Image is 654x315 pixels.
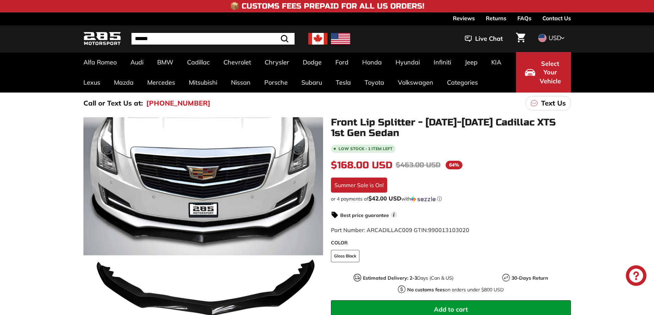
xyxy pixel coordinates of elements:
[456,30,512,47] button: Live Chat
[517,12,531,24] a: FAQs
[486,12,506,24] a: Returns
[146,98,210,108] a: [PHONE_NUMBER]
[329,52,355,72] a: Ford
[391,72,440,93] a: Volkswagen
[526,96,571,110] a: Text Us
[331,195,571,202] div: or 4 payments of$42.00 USDwithSezzle Click to learn more about Sezzle
[83,31,121,47] img: Logo_285_Motorsport_areodynamics_components
[296,52,329,72] a: Dodge
[391,211,397,218] span: i
[180,52,217,72] a: Cadillac
[77,52,124,72] a: Alfa Romeo
[407,286,504,293] p: on orders under $800 USD
[512,275,548,281] strong: 30-Days Return
[331,159,392,171] span: $168.00 USD
[539,59,562,86] span: Select Your Vehicle
[331,178,387,193] div: Summer Sale is On!
[434,305,468,313] span: Add to cart
[624,265,649,288] inbox-online-store-chat: Shopify online store chat
[484,52,508,72] a: KIA
[224,72,257,93] a: Nissan
[217,52,258,72] a: Chevrolet
[340,212,389,218] strong: Best price guarantee
[427,52,458,72] a: Infiniti
[363,275,417,281] strong: Estimated Delivery: 2-3
[331,117,571,138] h1: Front Lip Splitter - [DATE]-[DATE] Cadillac XTS 1st Gen Sedan
[83,98,143,108] p: Call or Text Us at:
[411,196,436,202] img: Sezzle
[358,72,391,93] a: Toyota
[331,227,469,233] span: Part Number: ARCADILLAC009 GTIN:
[440,72,485,93] a: Categories
[453,12,475,24] a: Reviews
[131,33,295,45] input: Search
[339,147,393,151] span: Low stock - 1 item left
[258,52,296,72] a: Chrysler
[512,27,529,50] a: Cart
[549,34,561,42] span: USD
[124,52,150,72] a: Audi
[363,275,454,282] p: Days (Can & US)
[230,2,424,10] h4: 📦 Customs Fees Prepaid for All US Orders!
[331,195,571,202] div: or 4 payments of with
[355,52,389,72] a: Honda
[516,52,571,93] button: Select Your Vehicle
[257,72,295,93] a: Porsche
[77,72,107,93] a: Lexus
[542,12,571,24] a: Contact Us
[541,98,566,108] p: Text Us
[331,239,571,246] label: COLOR
[428,227,469,233] span: 990013103020
[295,72,329,93] a: Subaru
[396,161,440,169] span: $463.00 USD
[446,161,462,169] span: 64%
[150,52,180,72] a: BMW
[140,72,182,93] a: Mercedes
[329,72,358,93] a: Tesla
[458,52,484,72] a: Jeep
[107,72,140,93] a: Mazda
[475,34,503,43] span: Live Chat
[407,287,445,293] strong: No customs fees
[182,72,224,93] a: Mitsubishi
[389,52,427,72] a: Hyundai
[368,195,401,202] span: $42.00 USD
